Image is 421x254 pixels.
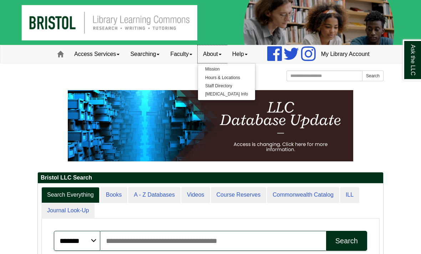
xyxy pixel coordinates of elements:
[128,187,181,203] a: A - Z Databases
[41,203,95,219] a: Journal Look-Up
[198,74,255,82] a: Hours & Locations
[198,82,255,90] a: Staff Directory
[100,187,127,203] a: Books
[362,71,384,81] button: Search
[68,90,353,161] img: HTML tutorial
[316,45,375,63] a: My Library Account
[340,187,359,203] a: ILL
[198,65,255,73] a: Mission
[326,231,367,251] button: Search
[198,45,227,63] a: About
[125,45,165,63] a: Searching
[38,172,383,183] h2: Bristol LLC Search
[69,45,125,63] a: Access Services
[41,187,100,203] a: Search Everything
[335,237,358,245] div: Search
[227,45,253,63] a: Help
[267,187,339,203] a: Commonwealth Catalog
[165,45,198,63] a: Faculty
[198,90,255,98] a: [MEDICAL_DATA] Info
[181,187,210,203] a: Videos
[211,187,267,203] a: Course Reserves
